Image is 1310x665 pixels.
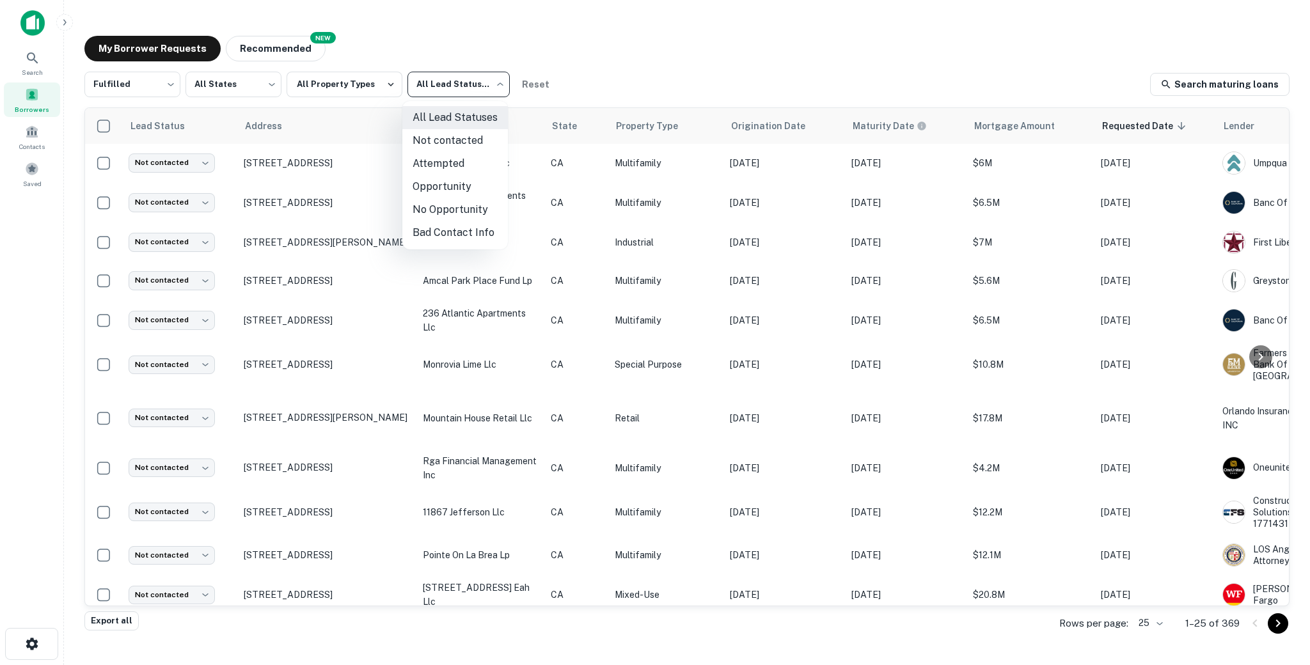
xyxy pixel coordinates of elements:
li: All Lead Statuses [402,106,508,129]
li: Bad Contact Info [402,221,508,244]
li: Not contacted [402,129,508,152]
iframe: Chat Widget [1246,563,1310,624]
li: No Opportunity [402,198,508,221]
li: Attempted [402,152,508,175]
li: Opportunity [402,175,508,198]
